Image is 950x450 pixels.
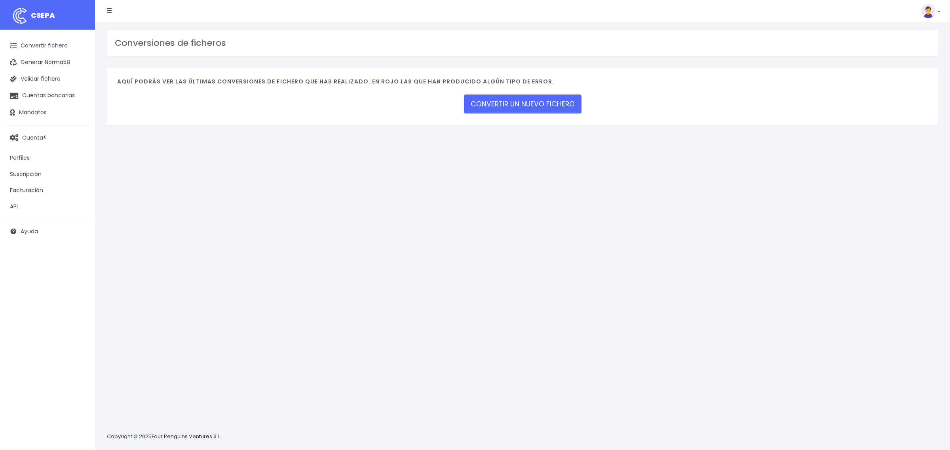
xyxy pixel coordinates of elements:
a: Facturación [4,182,91,199]
h4: Aquí podrás ver las últimas conversiones de fichero que has realizado. En rojo las que han produc... [117,78,928,89]
a: Perfiles [4,150,91,166]
a: Mandatos [4,104,91,121]
a: Cuenta [4,129,91,146]
h3: Conversiones de ficheros [115,38,930,48]
a: Ayuda [4,223,91,240]
a: Suscripción [4,166,91,182]
a: CONVERTIR UN NUEVO FICHERO [464,95,581,113]
a: Generar Norma58 [4,54,91,71]
a: Four Penguins Ventures S.L. [152,433,221,440]
span: Ayuda [21,227,38,235]
span: CSEPA [31,10,55,20]
a: API [4,199,91,215]
img: profile [921,4,935,18]
a: Validar fichero [4,71,91,87]
p: Copyright © 2025 . [107,433,222,441]
a: Cuentas bancarias [4,87,91,104]
span: Cuenta [22,133,43,141]
img: logo [10,6,30,26]
a: Convertir fichero [4,38,91,54]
